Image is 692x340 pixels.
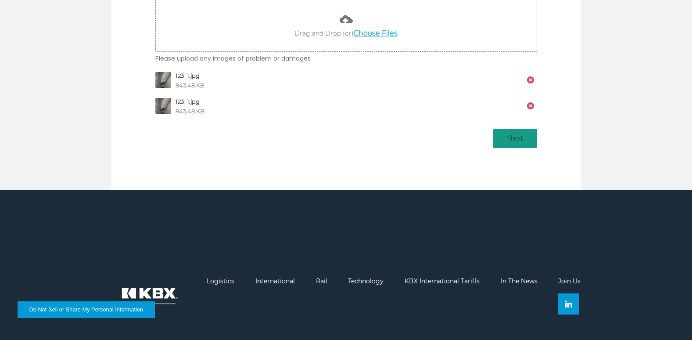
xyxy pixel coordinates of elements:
[176,98,520,105] p: 123_1.jpg
[405,277,480,285] a: KBX International Tariffs
[176,81,520,89] p: 843.48 KB
[501,277,538,285] a: In The News
[348,277,384,285] a: Technology
[255,277,295,285] a: International
[498,133,533,144] span: Next
[565,300,572,307] img: Linkedin
[176,107,520,115] p: 843.48 KB
[354,29,398,37] a: Choose Files
[111,278,186,322] img: kbx logo
[176,72,520,80] p: 123_1.jpg
[558,277,581,285] a: Join Us
[169,28,524,39] p: Drag and Drop (or)
[155,54,537,63] span: Please upload any images of problem or damages
[18,301,155,318] button: Do Not Sell or Share My Personal Information
[316,277,327,285] a: Rail
[493,129,537,148] button: hiddenNext
[207,277,234,285] a: Logistics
